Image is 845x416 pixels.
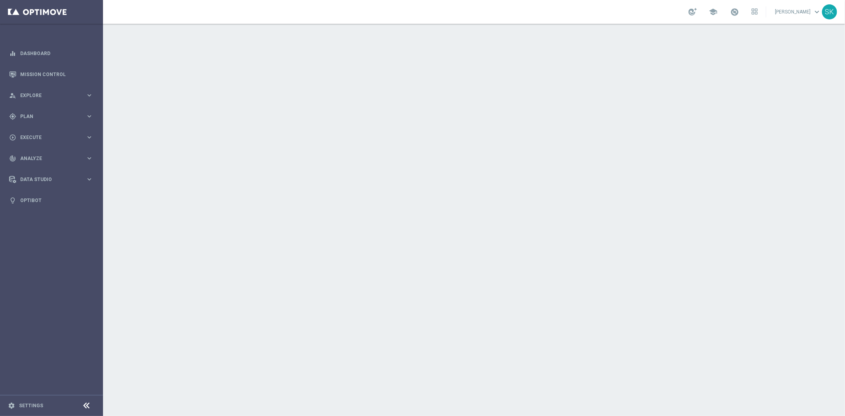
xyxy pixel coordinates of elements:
[9,50,93,57] button: equalizer Dashboard
[9,197,93,204] button: lightbulb Optibot
[20,64,93,85] a: Mission Control
[86,155,93,162] i: keyboard_arrow_right
[822,4,837,19] div: SK
[20,93,86,98] span: Explore
[9,134,93,141] button: play_circle_outline Execute keyboard_arrow_right
[20,114,86,119] span: Plan
[20,43,93,64] a: Dashboard
[9,43,93,64] div: Dashboard
[9,190,93,211] div: Optibot
[19,403,43,408] a: Settings
[9,176,93,183] button: Data Studio keyboard_arrow_right
[9,113,86,120] div: Plan
[9,92,16,99] i: person_search
[20,156,86,161] span: Analyze
[86,113,93,120] i: keyboard_arrow_right
[9,155,93,162] button: track_changes Analyze keyboard_arrow_right
[774,6,822,18] a: [PERSON_NAME]keyboard_arrow_down
[9,71,93,78] button: Mission Control
[9,134,16,141] i: play_circle_outline
[9,113,93,120] button: gps_fixed Plan keyboard_arrow_right
[9,92,86,99] div: Explore
[9,50,16,57] i: equalizer
[9,176,86,183] div: Data Studio
[9,134,86,141] div: Execute
[9,155,16,162] i: track_changes
[9,64,93,85] div: Mission Control
[86,134,93,141] i: keyboard_arrow_right
[9,113,16,120] i: gps_fixed
[813,8,821,16] span: keyboard_arrow_down
[709,8,717,16] span: school
[9,155,86,162] div: Analyze
[86,92,93,99] i: keyboard_arrow_right
[8,402,15,409] i: settings
[86,176,93,183] i: keyboard_arrow_right
[20,190,93,211] a: Optibot
[9,197,16,204] i: lightbulb
[20,135,86,140] span: Execute
[9,92,93,99] button: person_search Explore keyboard_arrow_right
[20,177,86,182] span: Data Studio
